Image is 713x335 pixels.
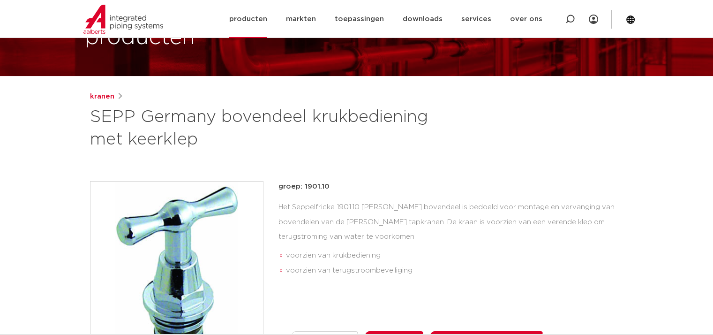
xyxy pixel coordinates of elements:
[90,106,442,151] h1: SEPP Germany bovendeel krukbediening met keerklep
[278,181,623,192] p: groep: 1901.10
[85,23,195,53] h1: producten
[286,263,623,278] li: voorzien van terugstroombeveiliging
[90,91,114,102] a: kranen
[278,200,623,282] div: Het Seppelfricke 1901.10 [PERSON_NAME] bovendeel is bedoeld voor montage en vervanging van bovend...
[286,248,623,263] li: voorzien van krukbediening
